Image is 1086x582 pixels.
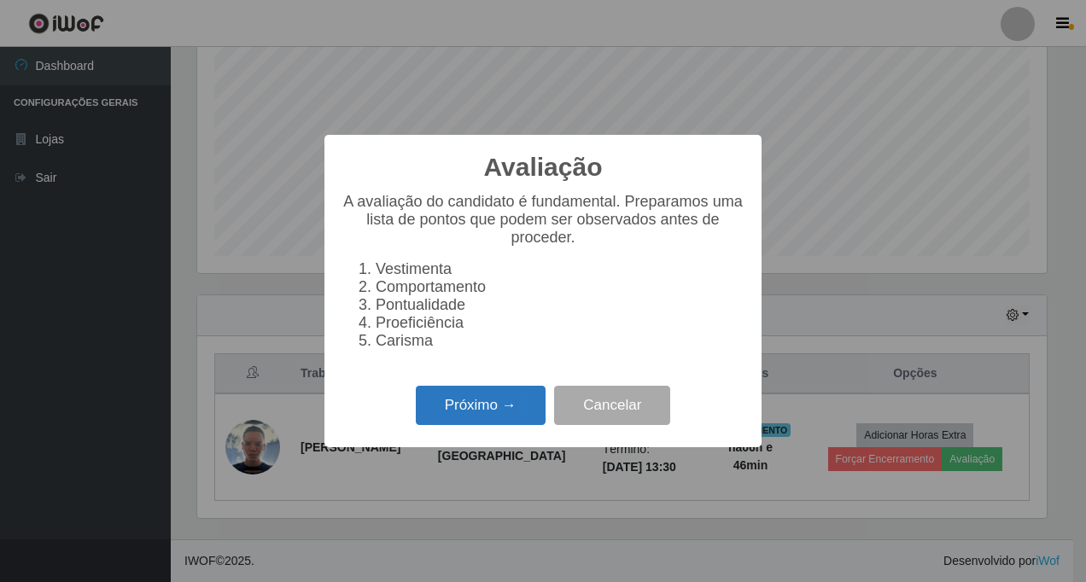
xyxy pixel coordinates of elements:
[376,278,744,296] li: Comportamento
[554,386,670,426] button: Cancelar
[376,260,744,278] li: Vestimenta
[484,152,603,183] h2: Avaliação
[376,296,744,314] li: Pontualidade
[342,193,744,247] p: A avaliação do candidato é fundamental. Preparamos uma lista de pontos que podem ser observados a...
[376,314,744,332] li: Proeficiência
[376,332,744,350] li: Carisma
[416,386,546,426] button: Próximo →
